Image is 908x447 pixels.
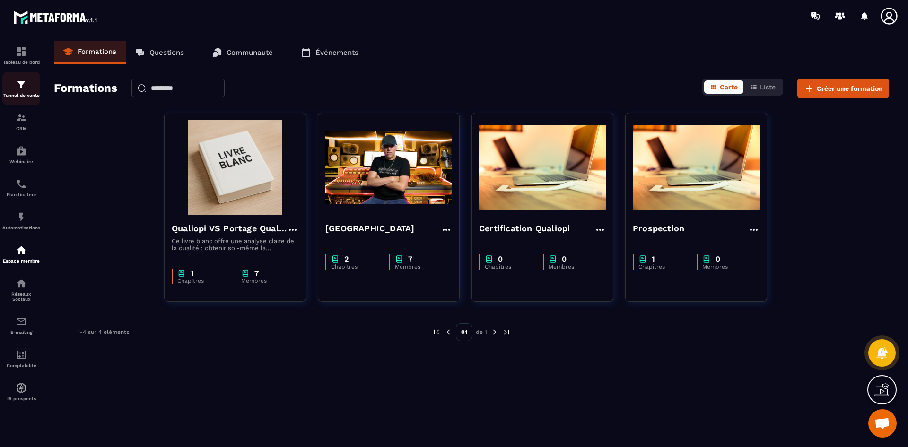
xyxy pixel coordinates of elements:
[2,237,40,271] a: automationsautomationsEspace membre
[16,245,27,256] img: automations
[172,222,287,235] h4: Qualiopi VS Portage Qualiopi
[408,254,412,263] p: 7
[498,254,503,263] p: 0
[54,41,126,64] a: Formations
[2,309,40,342] a: emailemailE-mailing
[817,84,883,93] span: Créer une formation
[16,278,27,289] img: social-network
[16,112,27,123] img: formation
[16,178,27,190] img: scheduler
[325,120,452,215] img: formation-background
[254,269,259,278] p: 7
[625,113,779,314] a: formation-backgroundProspectionchapter1Chapitreschapter0Membres
[2,171,40,204] a: schedulerschedulerPlanificateur
[2,363,40,368] p: Comptabilité
[2,204,40,237] a: automationsautomationsAutomatisations
[292,41,368,64] a: Événements
[868,409,897,438] a: Ouvrir le chat
[16,382,27,394] img: automations
[177,269,186,278] img: chapter
[191,269,194,278] p: 1
[16,211,27,223] img: automations
[13,9,98,26] img: logo
[502,328,511,336] img: next
[652,254,655,263] p: 1
[479,222,570,235] h4: Certification Qualiopi
[149,48,184,57] p: Questions
[2,192,40,197] p: Planificateur
[638,263,687,270] p: Chapitres
[241,278,289,284] p: Membres
[325,222,414,235] h4: [GEOGRAPHIC_DATA]
[485,263,533,270] p: Chapitres
[331,263,380,270] p: Chapitres
[549,263,596,270] p: Membres
[2,39,40,72] a: formationformationTableau de bord
[797,79,889,98] button: Créer une formation
[2,138,40,171] a: automationsautomationsWebinaire
[2,72,40,105] a: formationformationTunnel de vente
[744,80,781,94] button: Liste
[479,120,606,215] img: formation-background
[2,105,40,138] a: formationformationCRM
[702,263,750,270] p: Membres
[2,93,40,98] p: Tunnel de vente
[2,396,40,401] p: IA prospects
[203,41,282,64] a: Communauté
[720,83,738,91] span: Carte
[562,254,567,263] p: 0
[476,328,487,336] p: de 1
[456,323,472,341] p: 01
[549,254,557,263] img: chapter
[16,316,27,327] img: email
[2,225,40,230] p: Automatisations
[2,126,40,131] p: CRM
[395,254,403,263] img: chapter
[318,113,471,314] a: formation-background[GEOGRAPHIC_DATA]chapter2Chapitreschapter7Membres
[172,120,298,215] img: formation-background
[633,120,760,215] img: formation-background
[2,159,40,164] p: Webinaire
[2,60,40,65] p: Tableau de bord
[444,328,453,336] img: prev
[2,330,40,335] p: E-mailing
[315,48,358,57] p: Événements
[78,329,129,335] p: 1-4 sur 4 éléments
[2,291,40,302] p: Réseaux Sociaux
[16,145,27,157] img: automations
[638,254,647,263] img: chapter
[331,254,340,263] img: chapter
[16,349,27,360] img: accountant
[126,41,193,64] a: Questions
[227,48,273,57] p: Communauté
[704,80,743,94] button: Carte
[16,79,27,90] img: formation
[2,342,40,375] a: accountantaccountantComptabilité
[395,263,443,270] p: Membres
[241,269,250,278] img: chapter
[716,254,720,263] p: 0
[633,222,684,235] h4: Prospection
[172,237,298,252] p: Ce livre blanc offre une analyse claire de la dualité : obtenir soi-même la certification Qualiop...
[490,328,499,336] img: next
[54,79,117,98] h2: Formations
[760,83,776,91] span: Liste
[471,113,625,314] a: formation-backgroundCertification Qualiopichapter0Chapitreschapter0Membres
[164,113,318,314] a: formation-backgroundQualiopi VS Portage QualiopiCe livre blanc offre une analyse claire de la dua...
[702,254,711,263] img: chapter
[16,46,27,57] img: formation
[2,258,40,263] p: Espace membre
[485,254,493,263] img: chapter
[177,278,226,284] p: Chapitres
[2,271,40,309] a: social-networksocial-networkRéseaux Sociaux
[78,47,116,56] p: Formations
[432,328,441,336] img: prev
[344,254,349,263] p: 2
